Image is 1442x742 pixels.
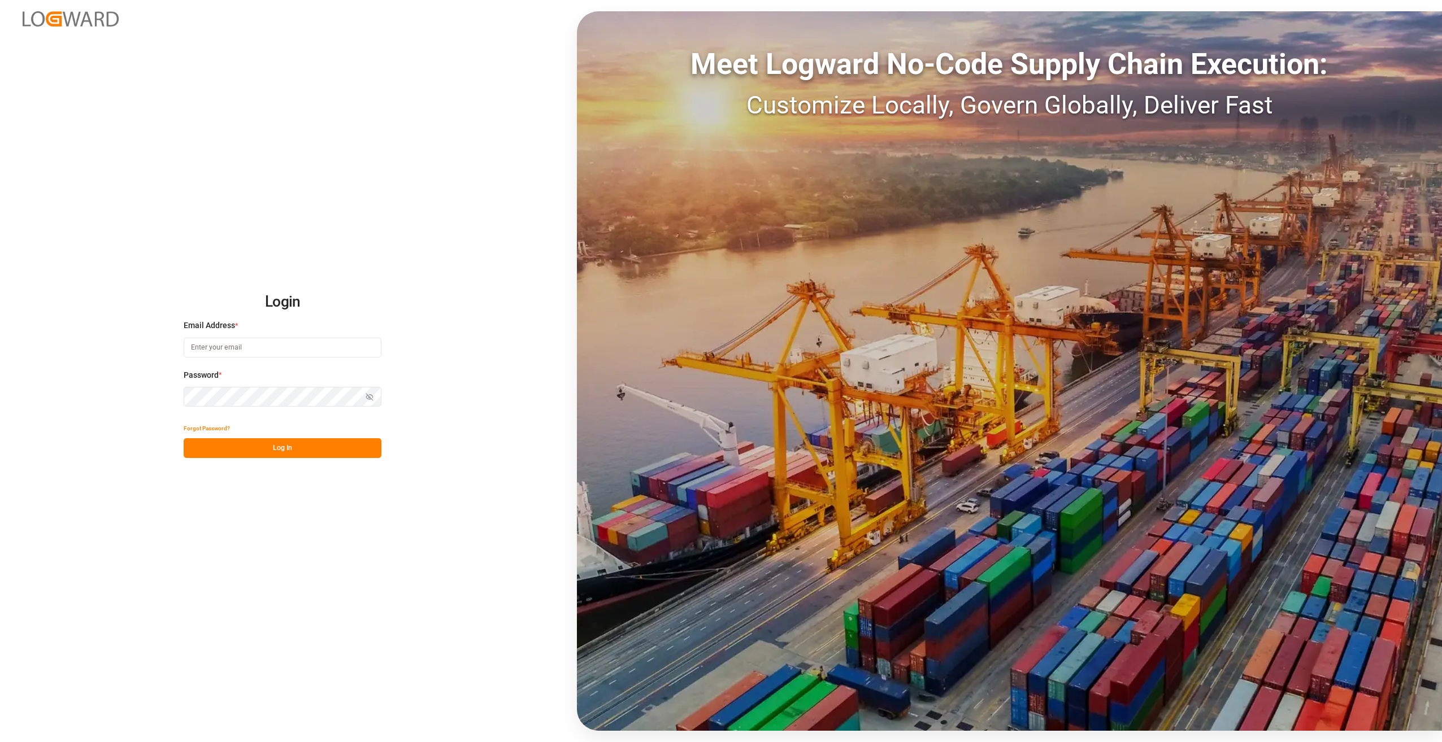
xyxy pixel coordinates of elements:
h2: Login [184,284,381,320]
button: Log In [184,438,381,458]
div: Meet Logward No-Code Supply Chain Execution: [577,42,1442,86]
span: Email Address [184,320,235,331]
input: Enter your email [184,338,381,357]
button: Forgot Password? [184,418,230,438]
img: Logward_new_orange.png [23,11,119,27]
span: Password [184,369,219,381]
div: Customize Locally, Govern Globally, Deliver Fast [577,86,1442,124]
